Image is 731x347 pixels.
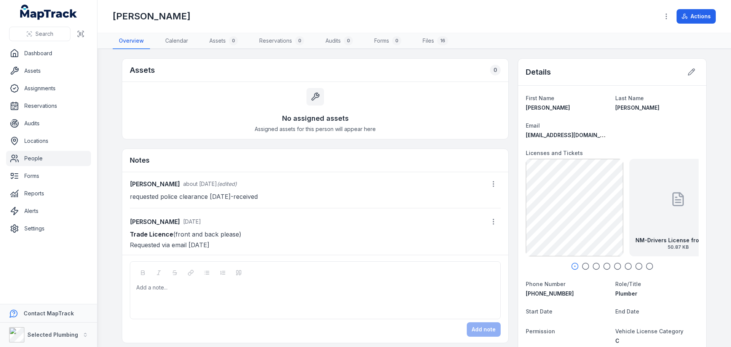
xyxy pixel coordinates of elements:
span: [EMAIL_ADDRESS][DOMAIN_NAME] [526,132,618,138]
a: Alerts [6,203,91,219]
a: Reports [6,186,91,201]
div: 0 [392,36,401,45]
strong: Selected Plumbing [27,331,78,338]
div: 0 [344,36,353,45]
span: [PERSON_NAME] [615,104,659,111]
a: People [6,151,91,166]
span: Assigned assets for this person will appear here [255,125,376,133]
span: [DATE] [183,218,201,225]
button: Search [9,27,70,41]
a: Assets [6,63,91,78]
h3: Notes [130,155,150,166]
span: Phone Number [526,281,565,287]
span: (edited) [217,181,237,187]
span: about [DATE] [183,181,217,187]
strong: [PERSON_NAME] [130,179,180,189]
span: Vehicle License Category [615,328,683,334]
span: Last Name [615,95,644,101]
a: Forms0 [368,33,407,49]
a: Assets0 [203,33,244,49]
strong: [PERSON_NAME] [130,217,180,226]
button: Actions [677,9,716,24]
a: Assignments [6,81,91,96]
span: End Date [615,308,639,315]
a: Calendar [159,33,194,49]
span: Start Date [526,308,552,315]
a: Reservations [6,98,91,114]
span: [PERSON_NAME] [526,104,570,111]
a: Audits [6,116,91,131]
div: 0 [490,65,501,75]
span: 50.87 KB [635,244,721,250]
h1: [PERSON_NAME] [113,10,190,22]
span: Permission [526,328,555,334]
span: Email [526,122,540,129]
a: Dashboard [6,46,91,61]
p: requested police clearance [DATE]-received [130,191,501,202]
h3: No assigned assets [282,113,349,124]
span: [PHONE_NUMBER] [526,290,574,297]
div: 0 [229,36,238,45]
span: C [615,337,619,344]
strong: Contact MapTrack [24,310,74,317]
p: (front and back please) Requested via email [DATE] [130,229,501,250]
span: Role/Title [615,281,641,287]
span: Plumber [615,290,637,297]
a: Audits0 [319,33,359,49]
div: 16 [437,36,448,45]
time: 7/14/2025, 10:40:38 AM [183,181,217,187]
time: 8/21/2025, 10:34:54 AM [183,218,201,225]
a: Overview [113,33,150,49]
strong: Trade Licence [130,230,173,238]
div: 0 [295,36,304,45]
a: MapTrack [20,5,77,20]
span: Search [35,30,53,38]
h2: Assets [130,65,155,75]
span: Licenses and Tickets [526,150,583,156]
h2: Details [526,67,551,77]
a: Locations [6,133,91,149]
a: Settings [6,221,91,236]
a: Forms [6,168,91,184]
span: First Name [526,95,554,101]
a: Reservations0 [253,33,310,49]
strong: NM-Drivers License front exp7.11.25 [635,237,721,244]
a: Files16 [417,33,454,49]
